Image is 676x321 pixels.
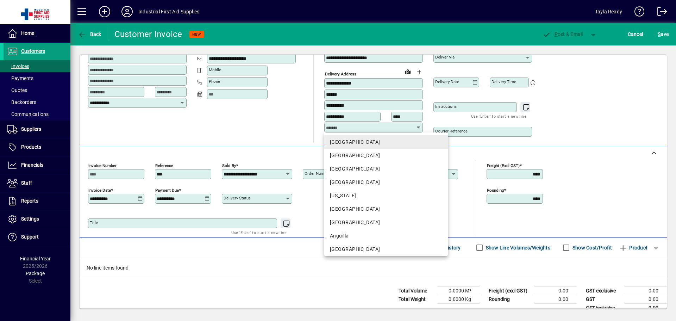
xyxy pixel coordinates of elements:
a: Quotes [4,84,70,96]
td: Freight (excl GST) [485,287,534,295]
label: Show Line Volumes/Weights [484,244,550,251]
a: Logout [652,1,667,24]
div: [GEOGRAPHIC_DATA] [330,205,442,213]
span: Home [21,30,34,36]
mat-option: Albania [324,162,448,175]
span: Payments [7,75,33,81]
span: Financial Year [20,256,51,261]
button: Post & Email [539,28,587,41]
div: Customer Invoice [114,29,182,40]
a: View on map [402,66,413,77]
span: Suppliers [21,126,41,132]
a: Invoices [4,60,70,72]
div: Tayla Ready [595,6,622,17]
mat-option: Antarctica [324,242,448,256]
div: [GEOGRAPHIC_DATA] [330,179,442,186]
td: Total Weight [395,295,437,304]
span: ave [658,29,669,40]
td: Total Volume [395,287,437,295]
span: Invoices [7,63,29,69]
a: Settings [4,210,70,228]
span: P [555,31,558,37]
mat-label: Sold by [222,163,236,168]
label: Show Cost/Profit [571,244,612,251]
mat-label: Deliver via [435,55,455,60]
span: Support [21,234,39,240]
span: Settings [21,216,39,222]
mat-option: Andorra [324,202,448,216]
mat-option: Angola [324,216,448,229]
span: Package [26,271,45,276]
span: Customers [21,48,45,54]
td: 0.00 [625,295,667,304]
td: 0.0000 Kg [437,295,480,304]
button: Save [656,28,670,41]
mat-label: Mobile [209,67,221,72]
button: Profile [116,5,138,18]
mat-label: Order number [305,171,330,176]
div: Industrial First Aid Supplies [138,6,199,17]
span: Financials [21,162,43,168]
mat-label: Courier Reference [435,129,468,134]
a: Suppliers [4,121,70,138]
span: Products [21,144,41,150]
span: Product History [425,242,461,253]
button: Add [93,5,116,18]
button: Back [76,28,103,41]
a: Support [4,228,70,246]
mat-label: Invoice number [88,163,117,168]
div: No line items found [80,257,667,279]
a: Communications [4,108,70,120]
div: [GEOGRAPHIC_DATA] [330,246,442,253]
mat-label: Invoice date [88,188,111,193]
span: Staff [21,180,32,186]
a: Financials [4,156,70,174]
mat-option: American Samoa [324,189,448,202]
span: S [658,31,661,37]
span: Reports [21,198,38,204]
td: GST inclusive [582,304,625,313]
mat-label: Title [90,220,98,225]
span: NEW [192,32,201,37]
td: 0.00 [625,304,667,313]
div: [GEOGRAPHIC_DATA] [330,219,442,226]
mat-option: New Zealand [324,135,448,149]
td: 0.00 [625,287,667,295]
td: Rounding [485,295,534,304]
mat-label: Rounding [487,188,504,193]
button: Cancel [626,28,645,41]
td: 0.0000 M³ [437,287,480,295]
span: Communications [7,111,49,117]
a: Knowledge Base [629,1,645,24]
mat-label: Reference [155,163,173,168]
mat-label: Instructions [435,104,457,109]
div: Anguilla [330,232,442,240]
button: Product [615,241,651,254]
button: Choose address [413,66,425,78]
mat-hint: Use 'Enter' to start a new line [231,228,287,236]
span: ost & Email [542,31,583,37]
span: Back [78,31,101,37]
span: Backorders [7,99,36,105]
mat-label: Phone [209,79,220,84]
div: [GEOGRAPHIC_DATA] [330,152,442,159]
span: Cancel [628,29,643,40]
mat-option: Afghanistan [324,149,448,162]
mat-label: Delivery status [224,196,251,200]
div: [US_STATE] [330,192,442,199]
a: Products [4,138,70,156]
app-page-header-button: Back [70,28,109,41]
span: Product [619,242,647,253]
a: Payments [4,72,70,84]
td: 0.00 [534,295,577,304]
mat-option: Anguilla [324,229,448,242]
a: Reports [4,192,70,210]
a: Home [4,25,70,42]
mat-label: Delivery time [492,79,516,84]
a: Backorders [4,96,70,108]
td: GST exclusive [582,287,625,295]
mat-hint: Use 'Enter' to start a new line [471,112,526,120]
mat-option: Algeria [324,175,448,189]
a: Staff [4,174,70,192]
mat-label: Payment due [155,188,179,193]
